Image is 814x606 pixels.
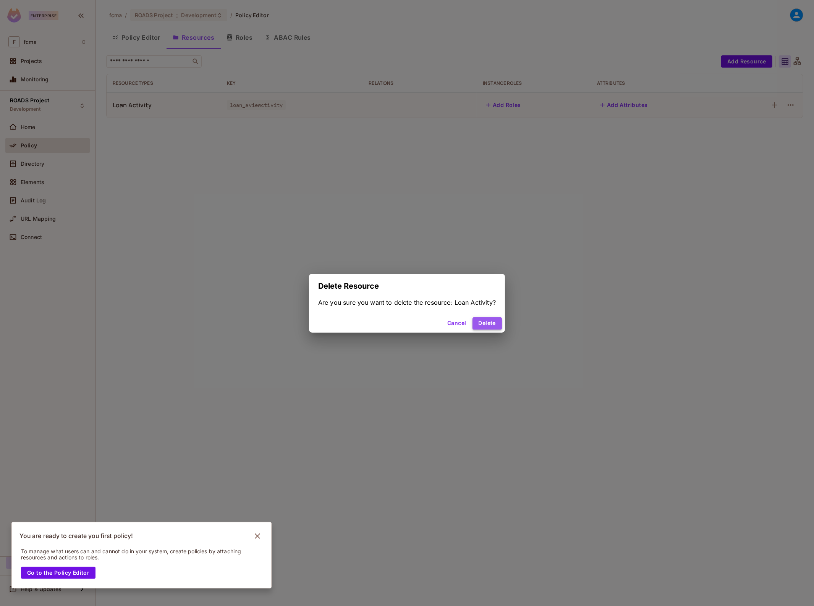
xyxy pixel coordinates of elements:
button: Cancel [444,317,469,330]
div: Are you sure you want to delete the resource: Loan Activity? [318,298,496,307]
h2: Delete Resource [309,274,505,298]
button: Delete [473,317,502,330]
p: To manage what users can and cannot do in your system, create policies by attaching resources and... [21,548,252,561]
p: You are ready to create you first policy! [19,532,133,540]
button: Go to the Policy Editor [21,567,95,579]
